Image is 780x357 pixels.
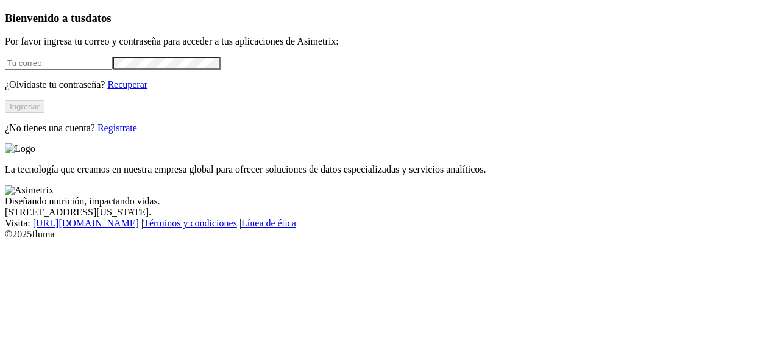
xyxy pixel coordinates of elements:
a: Recuperar [107,79,147,90]
p: Por favor ingresa tu correo y contraseña para acceder a tus aplicaciones de Asimetrix: [5,36,775,47]
button: Ingresar [5,100,44,113]
span: datos [85,12,112,24]
p: ¿Olvidaste tu contraseña? [5,79,775,90]
img: Asimetrix [5,185,54,196]
div: Visita : | | [5,218,775,229]
img: Logo [5,143,35,154]
p: ¿No tienes una cuenta? [5,123,775,134]
div: © 2025 Iluma [5,229,775,240]
div: Diseñando nutrición, impactando vidas. [5,196,775,207]
a: Regístrate [97,123,137,133]
a: Línea de ética [241,218,296,228]
input: Tu correo [5,57,113,70]
p: La tecnología que creamos en nuestra empresa global para ofrecer soluciones de datos especializad... [5,164,775,175]
div: [STREET_ADDRESS][US_STATE]. [5,207,775,218]
a: Términos y condiciones [143,218,237,228]
a: [URL][DOMAIN_NAME] [33,218,139,228]
h3: Bienvenido a tus [5,12,775,25]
